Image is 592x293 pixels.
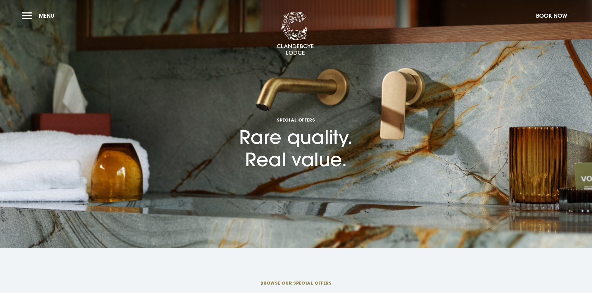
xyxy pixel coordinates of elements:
[239,117,353,123] span: Special Offers
[148,280,444,286] span: BROWSE OUR SPECIAL OFFERS
[277,12,314,55] img: Clandeboye Lodge
[39,12,54,19] span: Menu
[533,9,570,22] button: Book Now
[22,9,57,22] button: Menu
[239,81,353,171] h1: Rare quality. Real value.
